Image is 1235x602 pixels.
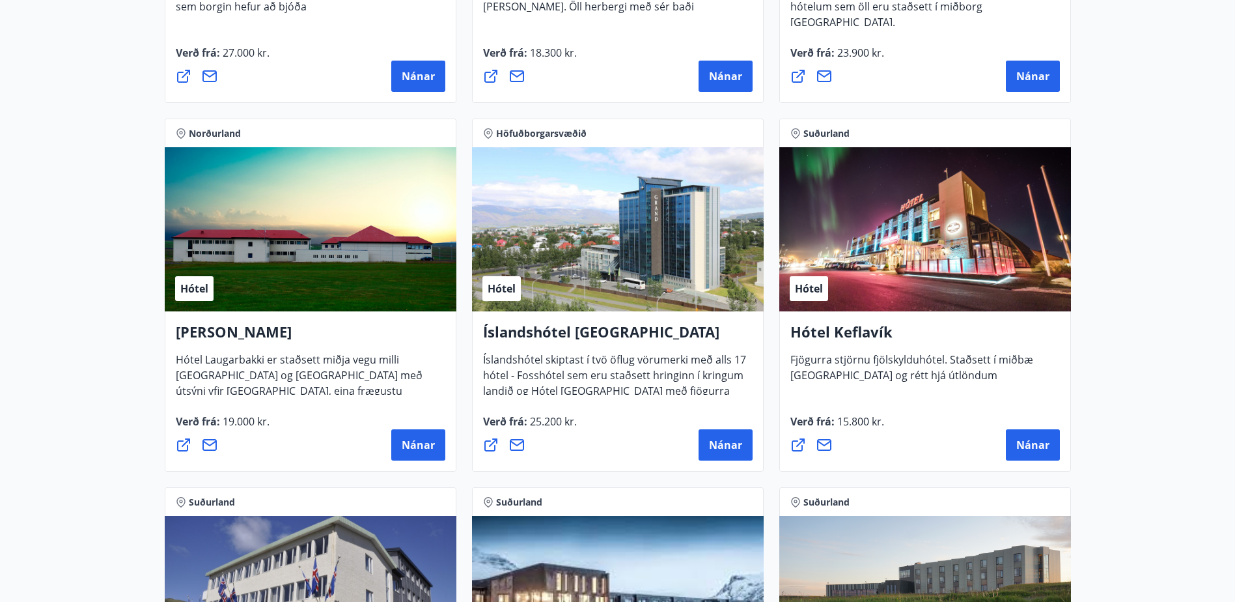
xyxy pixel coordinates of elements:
span: 19.000 kr. [220,414,270,429]
span: Verð frá : [176,46,270,70]
span: Íslandshótel skiptast í tvö öflug vörumerki með alls 17 hótel - Fosshótel sem eru staðsett hringi... [483,352,746,424]
span: Fjögurra stjörnu fjölskylduhótel. Staðsett í miðbæ [GEOGRAPHIC_DATA] og rétt hjá útlöndum [790,352,1033,393]
span: Suðurland [189,496,235,509]
span: Hótel Laugarbakki er staðsett miðja vegu milli [GEOGRAPHIC_DATA] og [GEOGRAPHIC_DATA] með útsýni ... [176,352,423,424]
span: Norðurland [189,127,241,140]
span: Verð frá : [483,414,577,439]
span: Höfuðborgarsvæðið [496,127,587,140]
span: Suðurland [803,127,850,140]
button: Nánar [391,429,445,461]
span: Suðurland [803,496,850,509]
h4: Íslandshótel [GEOGRAPHIC_DATA] [483,322,753,352]
span: Nánar [709,69,742,83]
button: Nánar [699,429,753,461]
span: 27.000 kr. [220,46,270,60]
span: Nánar [402,69,435,83]
span: Nánar [1016,69,1049,83]
span: Hótel [488,281,516,296]
span: Nánar [402,438,435,452]
button: Nánar [1006,429,1060,461]
span: Nánar [709,438,742,452]
span: Verð frá : [790,46,884,70]
span: Nánar [1016,438,1049,452]
span: 15.800 kr. [835,414,884,429]
span: 23.900 kr. [835,46,884,60]
span: Suðurland [496,496,542,509]
button: Nánar [1006,61,1060,92]
button: Nánar [699,61,753,92]
h4: [PERSON_NAME] [176,322,445,352]
span: Hótel [795,281,823,296]
span: 18.300 kr. [527,46,577,60]
span: Verð frá : [790,414,884,439]
h4: Hótel Keflavík [790,322,1060,352]
button: Nánar [391,61,445,92]
span: Hótel [180,281,208,296]
span: 25.200 kr. [527,414,577,429]
span: Verð frá : [483,46,577,70]
span: Verð frá : [176,414,270,439]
